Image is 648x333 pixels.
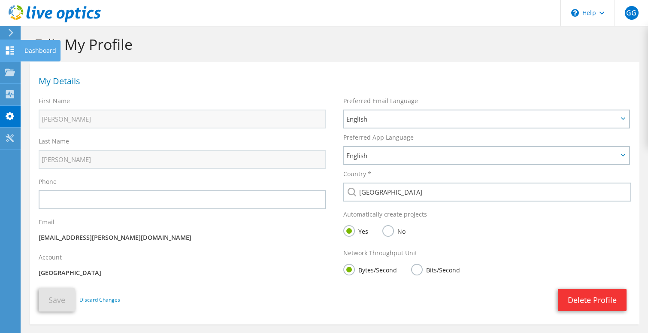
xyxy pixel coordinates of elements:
span: GG [625,6,639,20]
span: English [346,150,618,161]
button: Save [39,288,75,312]
label: Preferred App Language [343,133,414,142]
label: Last Name [39,137,69,146]
p: [GEOGRAPHIC_DATA] [39,268,326,278]
label: Country * [343,170,371,178]
label: Bits/Second [411,264,460,275]
a: Discard Changes [79,295,120,305]
label: Network Throughput Unit [343,249,417,257]
h1: My Details [39,77,627,86]
label: Account [39,253,62,262]
label: First Name [39,97,70,105]
label: Automatically create projects [343,210,427,219]
p: [EMAIL_ADDRESS][PERSON_NAME][DOMAIN_NAME] [39,233,326,242]
label: Email [39,218,55,226]
a: Delete Profile [558,289,627,311]
span: English [346,114,618,124]
label: Bytes/Second [343,264,397,275]
label: No [382,225,406,236]
div: Dashboard [20,40,61,61]
label: Preferred Email Language [343,97,418,105]
label: Yes [343,225,368,236]
svg: \n [571,9,579,17]
label: Phone [39,177,57,186]
h1: Edit My Profile [34,35,631,53]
